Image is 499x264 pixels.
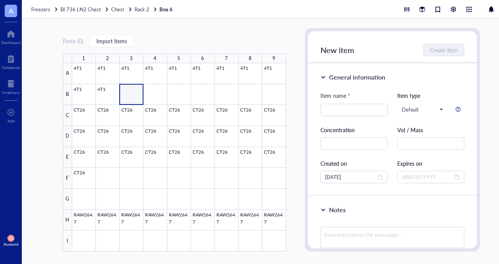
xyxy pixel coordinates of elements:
[423,44,464,56] button: Create item
[106,54,109,63] div: 2
[320,44,354,55] span: New item
[82,54,85,63] div: 1
[9,236,13,241] span: IG
[2,90,19,95] div: Inventory
[2,65,20,70] div: Notebook
[63,63,72,84] div: A
[320,159,388,168] div: Created on
[225,54,228,63] div: 7
[177,54,180,63] div: 5
[397,159,465,168] div: Expires on
[63,147,72,168] div: E
[329,205,346,214] div: Notes
[249,54,251,63] div: 8
[63,126,72,147] div: D
[63,210,72,231] div: H
[63,35,83,47] button: Paste (0)
[111,6,158,13] a: ChestRack 2
[273,54,275,63] div: 9
[90,35,134,47] button: Import items
[329,73,385,82] div: General information
[31,5,50,13] span: Freezers
[2,78,19,95] a: Inventory
[130,54,133,63] div: 3
[402,173,453,181] input: MM/DD/YYYY
[63,105,72,126] div: C
[7,119,15,123] div: Add
[111,5,124,13] span: Chest
[4,242,19,246] div: Account
[402,106,443,113] span: Default
[63,84,72,105] div: B
[397,91,465,100] div: Item type
[320,91,350,100] div: Item name
[96,38,127,44] span: Import items
[201,54,204,63] div: 6
[63,189,72,210] div: G
[63,230,72,252] div: I
[1,28,21,45] a: Dashboard
[31,6,59,13] a: Freezers
[1,40,21,45] div: Dashboard
[60,5,101,13] span: BI 736 LN2 Chest
[320,126,388,134] div: Concentration
[159,6,174,13] a: Box 6
[154,54,156,63] div: 4
[60,6,110,13] a: BI 736 LN2 Chest
[9,6,13,16] span: A
[63,168,72,189] div: F
[134,5,149,13] span: Rack 2
[397,126,465,134] div: Vol / Mass
[2,53,20,70] a: Notebook
[325,173,376,181] input: MM/DD/YYYY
